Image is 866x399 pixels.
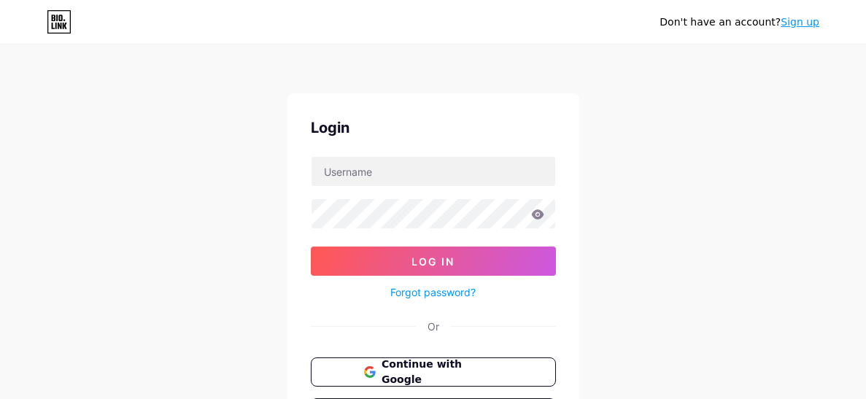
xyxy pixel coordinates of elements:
div: Don't have an account? [660,15,819,30]
span: Continue with Google [382,357,502,387]
button: Continue with Google [311,357,556,387]
button: Log In [311,247,556,276]
a: Sign up [781,16,819,28]
span: Log In [411,255,455,268]
a: Forgot password? [390,284,476,300]
input: Username [312,157,555,186]
div: Or [428,319,439,334]
div: Login [311,117,556,139]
